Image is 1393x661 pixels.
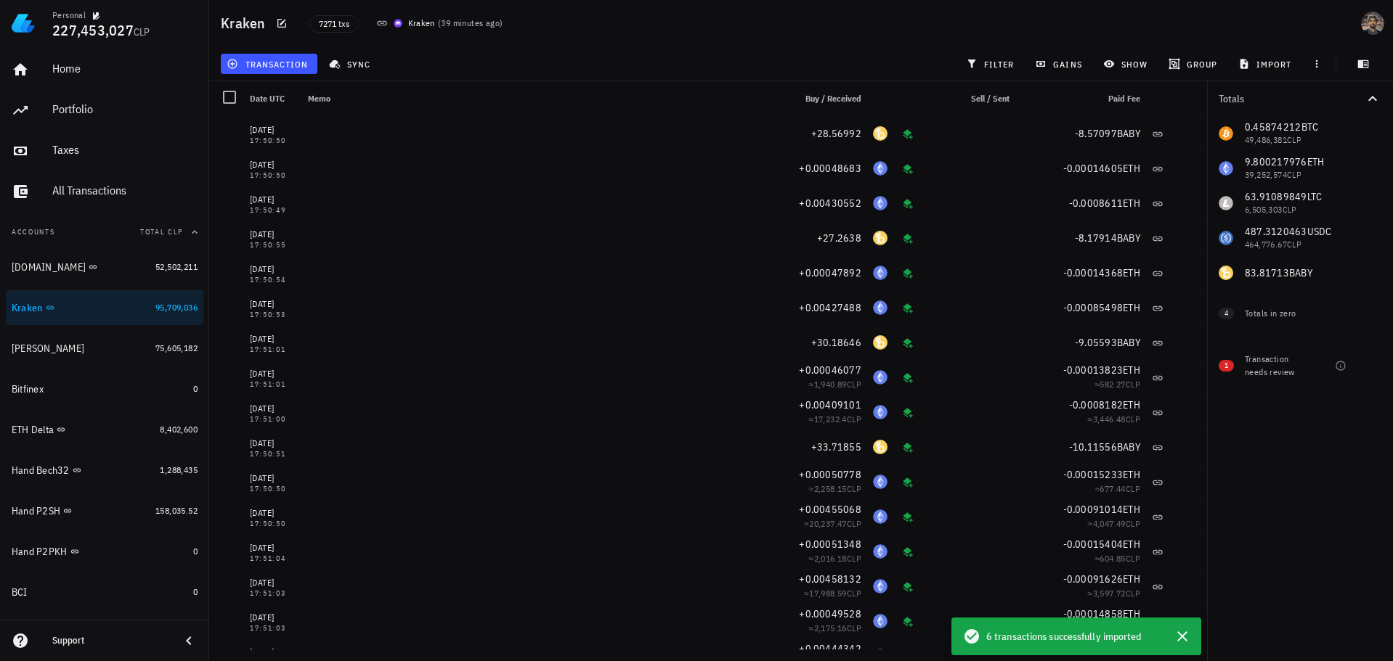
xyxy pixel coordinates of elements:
span: 677.44 [1100,483,1125,494]
span: import [1241,58,1292,70]
span: 227,453,027 [52,20,134,40]
span: 52,502,211 [155,261,198,272]
span: 39 minutes ago [441,17,500,28]
span: gains [1038,58,1081,70]
span: -0.00015404 [1063,538,1124,551]
div: Hand P2PKH [12,546,68,558]
div: [DATE] [250,192,296,207]
span: 4 [1225,308,1228,319]
button: gains [1029,54,1091,74]
div: Hand Bech32 [12,464,70,477]
a: [PERSON_NAME] 75,605,182 [6,331,203,366]
span: 158,035.52 [155,505,198,516]
a: Bitfinex 0 [6,371,203,406]
span: +0.00048683 [799,162,861,175]
span: 4,047.49 [1093,518,1126,529]
span: +0.00430552 [799,197,861,210]
div: 17:50:51 [250,451,296,458]
span: show [1106,58,1148,70]
a: Taxes [6,134,203,168]
span: 1,940.89 [814,379,847,390]
span: 0 [193,383,198,394]
span: Memo [308,93,330,104]
div: [DATE] [250,366,296,381]
div: [DATE] [250,575,296,590]
a: Home [6,52,203,87]
div: ETH-icon [873,161,888,176]
span: Buy / Received [805,93,861,104]
span: +0.00047892 [799,266,861,279]
span: ( ) [438,16,503,30]
div: Buy / Received [774,81,867,116]
span: 1 [1225,360,1228,371]
span: -0.0008611 [1069,197,1124,210]
button: AccountsTotal CLP [6,215,203,250]
span: -0.00014858 [1063,607,1124,620]
span: ETH [1123,538,1140,551]
div: [DATE] [250,436,296,451]
span: +27.2638 [817,231,861,245]
span: BABY [1117,440,1140,453]
div: [DATE] [250,471,296,485]
span: CLP [847,414,861,424]
span: CLP [1126,588,1140,599]
span: Sell / Sent [971,93,1010,104]
span: 8,402,600 [160,424,198,435]
span: +0.00409101 [799,398,861,411]
span: ETH [1123,398,1140,411]
div: Memo [302,81,774,116]
div: 17:51:03 [250,590,296,597]
div: 17:50:53 [250,311,296,319]
span: +28.56992 [811,127,861,140]
span: CLP [847,483,861,494]
div: [DATE] [250,401,296,416]
button: filter [959,54,1023,74]
span: filter [969,58,1015,70]
div: 17:50:54 [250,276,296,284]
span: +0.00455068 [799,503,861,516]
span: 17,232.4 [814,414,847,424]
span: -0.00014368 [1063,266,1124,279]
span: -0.00085498 [1063,301,1124,314]
div: 17:51:00 [250,416,296,423]
span: CLP [1126,518,1140,529]
button: group [1162,54,1226,74]
span: 95,709,036 [155,302,198,313]
div: 17:51:01 [250,346,296,353]
span: CLP [847,553,861,564]
div: [DATE] [250,297,296,311]
span: +0.00458132 [799,572,861,586]
div: Transaction needs review [1245,353,1306,379]
span: Total CLP [140,227,183,237]
div: ETH-icon [873,300,888,315]
span: CLP [847,379,861,390]
span: CLP [847,623,861,633]
div: ETH-icon [873,544,888,559]
div: [DATE] [250,506,296,520]
span: +0.00046077 [799,364,861,377]
span: BABY [1117,231,1140,245]
button: show [1097,54,1156,74]
span: ≈ [1088,518,1140,529]
span: 582.27 [1100,379,1125,390]
span: 604.85 [1100,553,1125,564]
span: CLP [1126,553,1140,564]
div: [DOMAIN_NAME] [12,261,86,274]
div: 17:50:50 [250,137,296,144]
div: BABY-icon [873,126,888,141]
div: ETH-icon [873,579,888,594]
span: ETH [1123,572,1140,586]
span: 0 [193,586,198,597]
div: Totals in zero [1245,307,1352,320]
div: All Transactions [52,184,198,197]
div: [DATE] [250,262,296,276]
span: +30.18646 [811,336,861,349]
span: ≈ [804,518,861,529]
span: -0.00014605 [1063,162,1124,175]
span: +0.00427488 [799,301,861,314]
span: ETH [1123,301,1140,314]
span: transaction [230,58,308,70]
span: CLP [1126,379,1140,390]
span: ETH [1123,364,1140,377]
span: ≈ [809,553,861,564]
